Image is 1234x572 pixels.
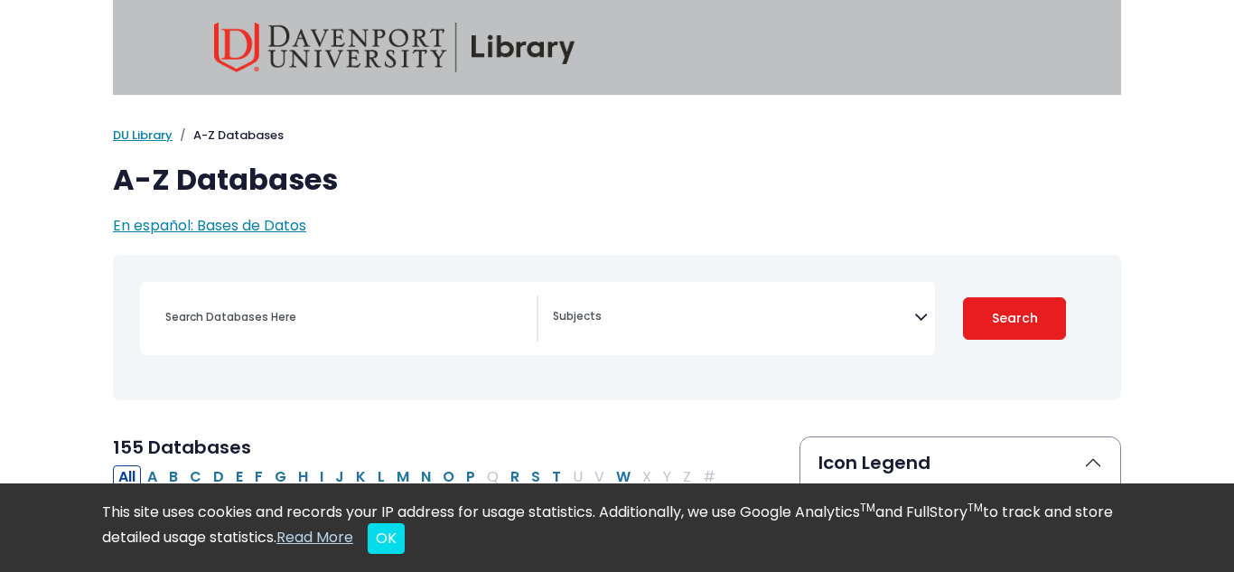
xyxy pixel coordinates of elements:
[416,465,436,489] button: Filter Results N
[461,465,481,489] button: Filter Results P
[184,465,207,489] button: Filter Results C
[963,297,1066,340] button: Submit for Search Results
[800,437,1120,488] button: Icon Legend
[113,127,1121,145] nav: breadcrumb
[437,465,460,489] button: Filter Results O
[314,465,329,489] button: Filter Results I
[368,523,405,554] button: Close
[113,127,173,144] a: DU Library
[526,465,546,489] button: Filter Results S
[269,465,292,489] button: Filter Results G
[351,465,371,489] button: Filter Results K
[113,215,306,236] a: En español: Bases de Datos
[230,465,248,489] button: Filter Results E
[293,465,313,489] button: Filter Results H
[249,465,268,489] button: Filter Results F
[391,465,415,489] button: Filter Results M
[611,465,636,489] button: Filter Results W
[102,502,1132,554] div: This site uses cookies and records your IP address for usage statistics. Additionally, we use Goo...
[214,23,575,72] img: Davenport University Library
[276,527,353,548] a: Read More
[113,465,723,486] div: Alpha-list to filter by first letter of database name
[113,163,1121,197] h1: A-Z Databases
[113,435,251,460] span: 155 Databases
[372,465,390,489] button: Filter Results L
[968,500,983,515] sup: TM
[164,465,183,489] button: Filter Results B
[860,500,875,515] sup: TM
[553,311,914,325] textarea: Search
[547,465,566,489] button: Filter Results T
[113,255,1121,400] nav: Search filters
[505,465,525,489] button: Filter Results R
[142,465,163,489] button: Filter Results A
[113,465,141,489] button: All
[330,465,350,489] button: Filter Results J
[154,304,537,330] input: Search database by title or keyword
[173,127,284,145] li: A-Z Databases
[208,465,229,489] button: Filter Results D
